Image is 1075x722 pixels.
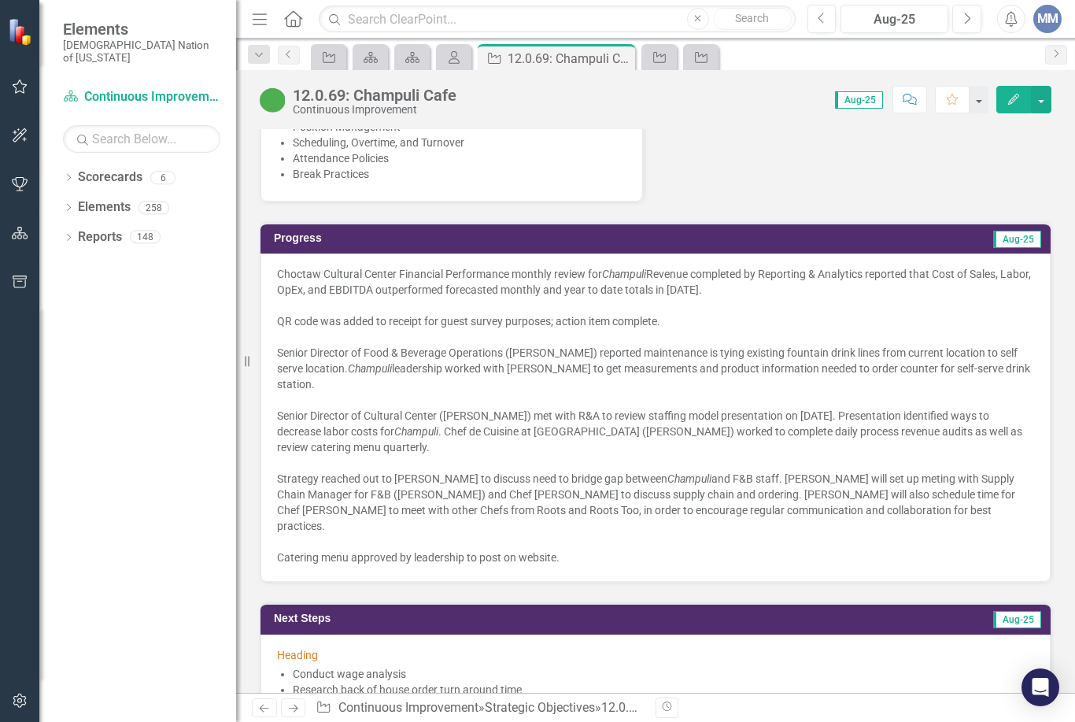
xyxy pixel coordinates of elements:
div: Strategy reached out to [PERSON_NAME] to discuss need to bridge gap between and F&B staff. [PERSO... [277,471,1034,534]
span: Heading [277,649,318,661]
em: Champuli [667,472,711,485]
span: Elements [63,20,220,39]
div: 148 [130,231,161,244]
div: 12.0.69: Champuli Cafe [293,87,456,104]
div: Choctaw Cultural Center Financial Performance monthly review for Revenue completed by Reporting &... [277,266,1034,298]
a: Elements [78,198,131,217]
div: 6 [150,171,175,184]
li: Conduct wage analysis [293,666,1034,682]
div: 258 [139,201,169,214]
div: Catering menu approved by leadership to post on website. [277,550,1034,565]
em: Champuli [348,362,392,375]
li: Scheduling, Overtime, and Turnover [293,135,626,150]
a: Continuous Improvement [338,700,478,715]
span: Aug-25 [993,231,1041,248]
div: QR code was added to receipt for guest survey purposes; action item complete. [277,313,1034,329]
button: Aug-25 [840,5,948,33]
input: Search ClearPoint... [319,6,795,33]
input: Search Below... [63,125,220,153]
div: Open Intercom Messenger [1021,668,1059,706]
li: Research back of house order turn around time [293,682,1034,698]
img: ClearPoint Strategy [8,18,35,46]
span: Search [735,12,769,24]
li: Break Practices [293,166,626,182]
small: [DEMOGRAPHIC_DATA] Nation of [US_STATE] [63,39,220,65]
div: Senior Director of Food & Beverage Operations ([PERSON_NAME]) reported maintenance is tying exist... [277,345,1034,392]
a: Strategic Objectives [485,700,595,715]
a: Continuous Improvement [63,88,220,106]
div: 12.0.69: Champuli Cafe [601,700,732,715]
button: Search [713,8,792,30]
div: Continuous Improvement [293,104,456,116]
h3: Progress [274,232,651,244]
img: CI Action Plan Approved/In Progress [260,87,285,113]
div: Senior Director of Cultural Center ([PERSON_NAME]) met with R&A to review staffing model presenta... [277,408,1034,455]
a: Scorecards [78,168,142,187]
a: Reports [78,228,122,246]
em: Champuli [394,425,438,438]
div: 12.0.69: Champuli Cafe [508,49,631,68]
button: MM [1033,5,1062,33]
div: » » [316,699,644,717]
li: Attendance Policies [293,150,626,166]
em: Champuli [602,268,646,280]
div: Aug-25 [846,10,943,29]
h3: Next Steps [274,613,685,624]
span: Aug-25 [993,611,1041,628]
span: Aug-25 [835,91,883,109]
